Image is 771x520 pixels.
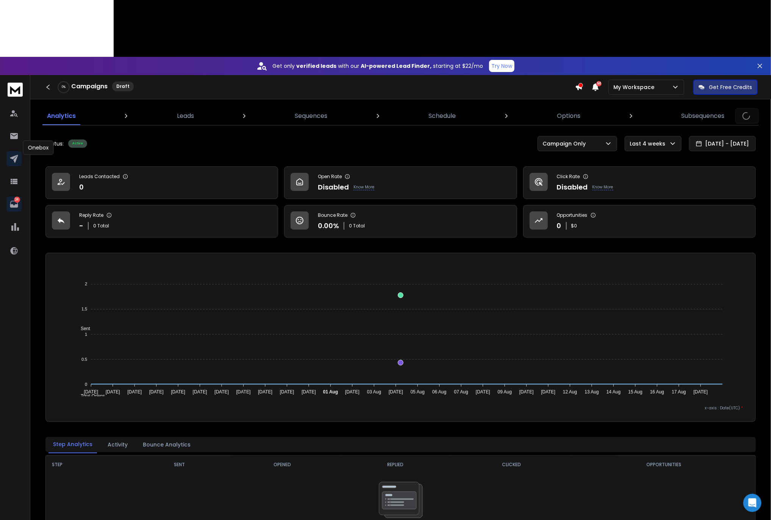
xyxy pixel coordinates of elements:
[367,389,381,395] tspan: 03 Aug
[85,332,87,337] tspan: 1
[106,389,120,395] tspan: [DATE]
[340,456,451,474] th: REPLIED
[79,182,84,193] p: 0
[280,389,294,395] tspan: [DATE]
[62,85,66,89] p: 0 %
[68,139,87,148] div: Active
[650,389,664,395] tspan: 16 Aug
[491,62,512,70] p: Try Now
[424,107,460,125] a: Schedule
[171,389,185,395] tspan: [DATE]
[318,174,342,180] p: Open Rate
[127,389,142,395] tspan: [DATE]
[177,111,194,121] p: Leads
[571,223,577,229] p: $ 0
[593,184,613,190] p: Know More
[607,389,621,395] tspan: 14 Aug
[523,205,756,238] a: Opportunities0$0
[149,389,164,395] tspan: [DATE]
[596,81,602,86] span: 50
[46,456,134,474] th: STEP
[71,82,108,91] h1: Campaigns
[519,389,534,395] tspan: [DATE]
[23,141,54,155] div: Onebox
[709,83,752,91] p: Get Free Credits
[81,307,87,312] tspan: 1.5
[296,62,336,70] strong: verified leads
[498,389,512,395] tspan: 09 Aug
[629,389,643,395] tspan: 15 Aug
[389,389,403,395] tspan: [DATE]
[81,357,87,362] tspan: 0.5
[432,389,446,395] tspan: 06 Aug
[693,80,758,95] button: Get Free Credits
[295,111,328,121] p: Sequences
[361,62,432,70] strong: AI-powered Lead Finder,
[454,389,468,395] tspan: 07 Aug
[48,436,97,453] button: Step Analytics
[451,456,572,474] th: CLICKED
[172,107,199,125] a: Leads
[58,405,743,411] p: x-axis : Date(UTC)
[193,389,207,395] tspan: [DATE]
[411,389,425,395] tspan: 05 Aug
[353,184,374,190] p: Know More
[429,111,456,121] p: Schedule
[563,389,577,395] tspan: 12 Aug
[613,83,657,91] p: My Workspace
[45,166,278,199] a: Leads Contacted0
[14,197,20,203] p: 24
[585,389,599,395] tspan: 13 Aug
[291,107,332,125] a: Sequences
[557,174,580,180] p: Click Rate
[318,221,339,231] p: 0.00 %
[689,136,756,151] button: [DATE] - [DATE]
[134,456,225,474] th: SENT
[84,389,98,395] tspan: [DATE]
[523,166,756,199] a: Click RateDisabledKnow More
[557,221,561,231] p: 0
[138,436,195,453] button: Bounce Analytics
[672,389,686,395] tspan: 17 Aug
[323,389,338,395] tspan: 01 Aug
[557,182,588,193] p: Disabled
[476,389,490,395] tspan: [DATE]
[349,223,365,229] p: 0 Total
[258,389,272,395] tspan: [DATE]
[682,111,725,121] p: Subsequences
[85,382,87,387] tspan: 0
[302,389,316,395] tspan: [DATE]
[489,60,515,72] button: Try Now
[236,389,251,395] tspan: [DATE]
[630,140,668,147] p: Last 4 weeks
[345,389,360,395] tspan: [DATE]
[552,107,585,125] a: Options
[694,389,708,395] tspan: [DATE]
[45,140,64,147] p: Status:
[79,174,120,180] p: Leads Contacted
[45,205,278,238] a: Reply Rate-0 Total
[557,212,588,218] p: Opportunities
[284,205,517,238] a: Bounce Rate0.00%0 Total
[284,166,517,199] a: Open RateDisabledKnow More
[272,62,483,70] p: Get only with our starting at $22/mo
[677,107,729,125] a: Subsequences
[318,182,349,193] p: Disabled
[557,111,580,121] p: Options
[75,393,105,399] span: Total Opens
[85,282,87,287] tspan: 2
[47,111,76,121] p: Analytics
[79,221,83,231] p: -
[225,456,340,474] th: OPENED
[6,197,22,212] a: 24
[214,389,229,395] tspan: [DATE]
[8,83,23,97] img: logo
[103,436,132,453] button: Activity
[318,212,347,218] p: Bounce Rate
[541,389,555,395] tspan: [DATE]
[543,140,589,147] p: Campaign Only
[93,223,109,229] p: 0 Total
[75,326,90,331] span: Sent
[79,212,103,218] p: Reply Rate
[42,107,80,125] a: Analytics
